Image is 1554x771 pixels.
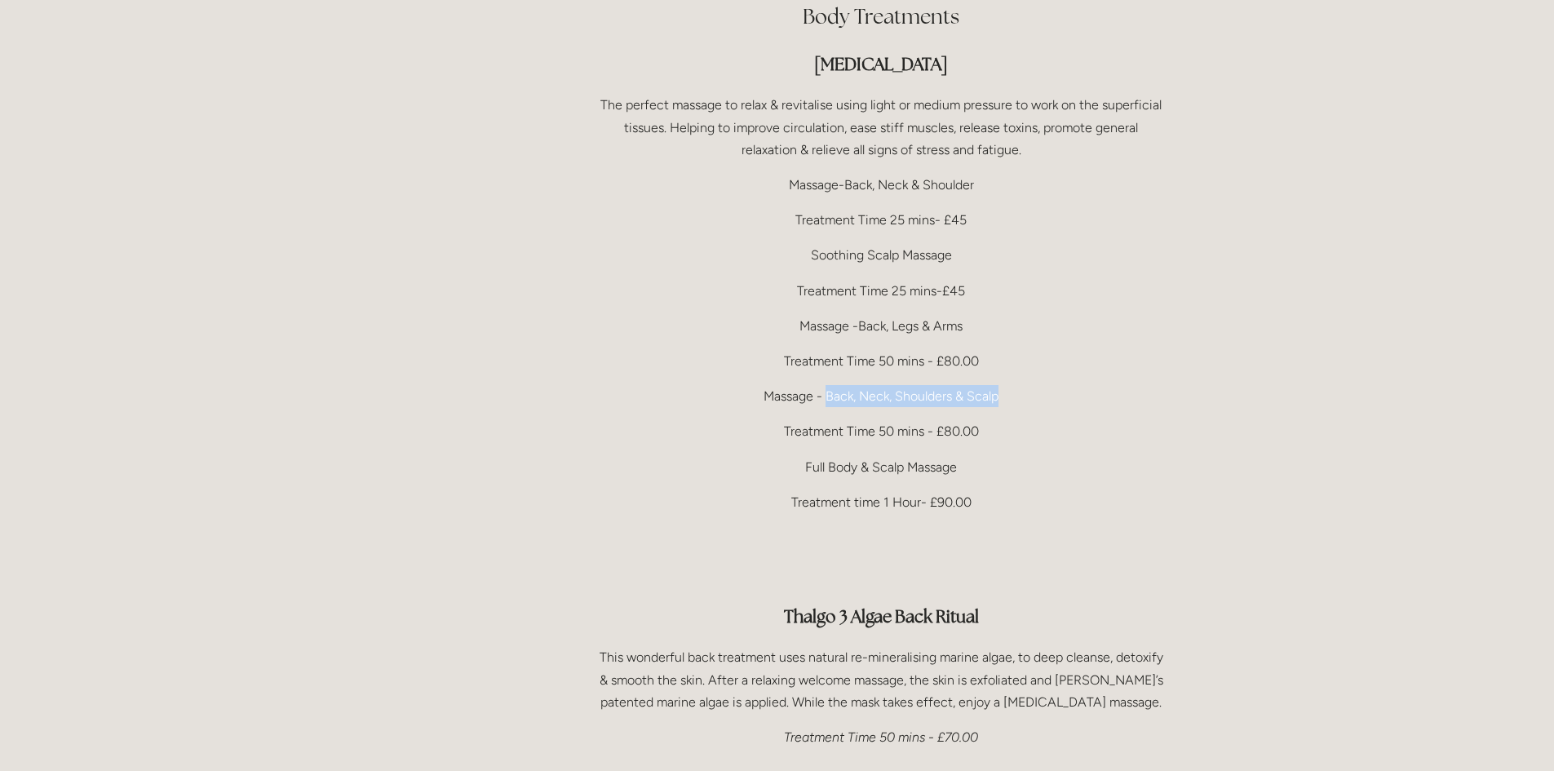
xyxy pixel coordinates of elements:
strong: [MEDICAL_DATA] [814,53,948,75]
p: Treatment Time 25 mins-£45 [595,280,1167,302]
p: Treatment Time 50 mins - £80.00 [595,350,1167,372]
p: Soothing Scalp Massage [595,244,1167,266]
strong: Thalgo 3 Algae Back Ritual [784,605,979,627]
p: Massage-Back, Neck & Shoulder [595,174,1167,196]
p: Full Body & Scalp Massage [595,456,1167,478]
h2: Body Treatments [595,2,1167,31]
p: Massage - Back, Neck, Shoulders & Scalp [595,385,1167,407]
p: This wonderful back treatment uses natural re-mineralising marine algae, to deep cleanse, detoxif... [595,646,1167,713]
p: Massage -Back, Legs & Arms [595,315,1167,337]
p: The perfect massage to relax & revitalise using light or medium pressure to work on the superfici... [595,94,1167,161]
p: Treatment Time 50 mins - £80.00 [595,420,1167,442]
em: Treatment Time 50 mins - £70.00 [784,729,978,745]
p: Treatment time 1 Hour- £90.00 [595,491,1167,513]
p: Treatment Time 25 mins- £45 [595,209,1167,231]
